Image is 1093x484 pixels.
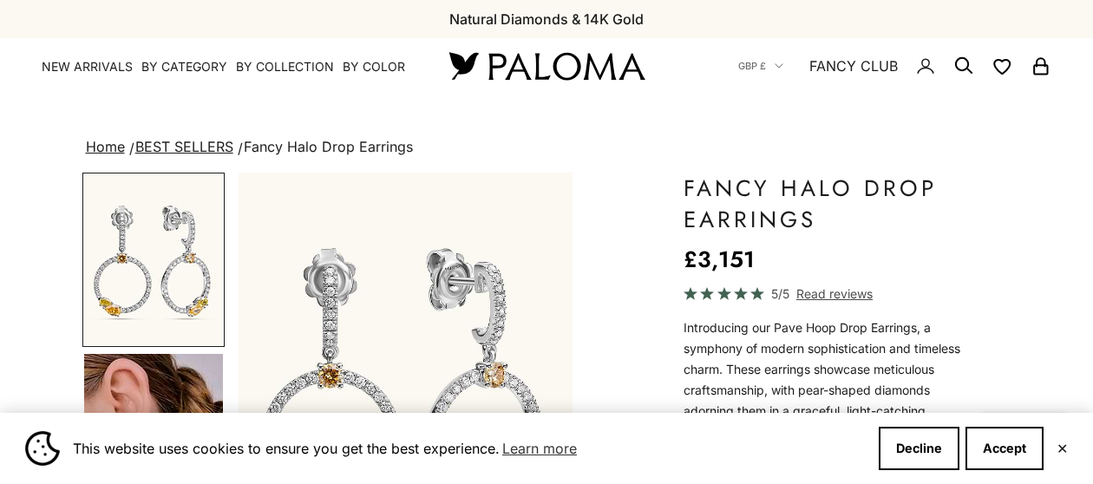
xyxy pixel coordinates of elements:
span: Fancy Halo Drop Earrings [244,138,413,155]
span: Read reviews [796,284,873,304]
img: Cookie banner [25,431,60,466]
button: Accept [965,427,1044,470]
span: 5/5 [771,284,789,304]
a: Home [86,138,125,155]
summary: By Collection [236,58,334,75]
nav: Secondary navigation [738,38,1051,94]
span: GBP £ [738,58,766,74]
button: GBP £ [738,58,783,74]
nav: breadcrumbs [82,135,1011,160]
img: #WhiteGold [84,174,223,345]
span: This website uses cookies to ensure you get the best experience. [73,435,865,461]
a: Learn more [500,435,579,461]
a: FANCY CLUB [809,55,898,77]
p: Natural Diamonds & 14K Gold [449,8,644,30]
button: Go to item 2 [82,173,225,347]
a: BEST SELLERS [135,138,233,155]
summary: By Color [343,58,405,75]
div: Introducing our Pave Hoop Drop Earrings, a symphony of modern sophistication and timeless charm. ... [684,317,967,484]
button: Close [1057,443,1068,454]
a: NEW ARRIVALS [42,58,133,75]
nav: Primary navigation [42,58,408,75]
a: 5/5 Read reviews [684,284,967,304]
sale-price: £3,151 [684,242,755,277]
h1: Fancy Halo Drop Earrings [684,173,967,235]
summary: By Category [141,58,227,75]
button: Decline [879,427,959,470]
